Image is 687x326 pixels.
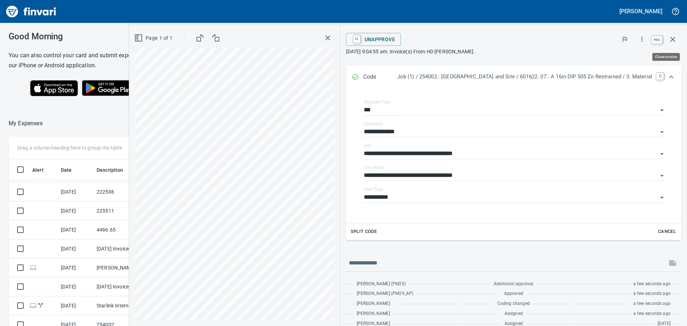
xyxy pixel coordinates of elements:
[58,201,94,220] td: [DATE]
[94,220,158,239] td: 4466.65
[61,166,81,174] span: Date
[633,281,671,288] span: a few seconds ago
[657,149,667,159] button: Open
[78,76,140,100] img: Get it on Google Play
[633,300,671,307] span: a few seconds ago
[657,228,677,236] span: Cancel
[351,228,377,236] span: Split Code
[364,143,371,148] label: Job
[357,300,390,307] span: [PERSON_NAME]
[397,73,653,81] p: Job (1) / 254002.: [GEOGRAPHIC_DATA] and Site / 601622. 07.: A 16in DIP 505 Zn Restrained / 3: Ma...
[352,33,395,45] span: Unapprove
[94,258,158,277] td: [PERSON_NAME] Of [GEOGRAPHIC_DATA] [GEOGRAPHIC_DATA]
[32,166,44,174] span: Alert
[633,290,671,297] span: a few seconds ago
[494,281,533,288] span: Additional approval
[32,166,53,174] span: Alert
[37,303,44,308] span: Split transaction
[364,100,390,104] label: Expense Type
[58,239,94,258] td: [DATE]
[94,239,158,258] td: [DATE] Invoice 35399 from Superior Sweeping Inc (1-10990)
[346,33,401,46] button: UUnapprove
[364,187,383,191] label: Cost Type
[349,226,379,237] button: Split Code
[94,277,158,296] td: [DATE] Invoice D2502725 from MESA Products Inc (1-22431)
[9,50,161,70] h6: You can also control your card and submit expenses from our iPhone or Android application.
[9,119,43,128] nav: breadcrumb
[364,122,383,126] label: Company
[657,105,667,115] button: Open
[657,193,667,203] button: Open
[618,6,664,17] button: [PERSON_NAME]
[346,89,682,240] div: Expand
[497,300,530,307] span: Coding changed
[346,65,682,89] div: Expand
[94,201,158,220] td: 225511
[633,310,671,317] span: a few seconds ago
[58,258,94,277] td: [DATE]
[94,183,158,201] td: 222506
[505,310,523,317] span: Assigned
[9,31,161,42] h3: Good Morning
[97,166,133,174] span: Description
[357,290,414,297] span: [PERSON_NAME] (PM29_AP)
[29,303,37,308] span: Online transaction
[97,166,123,174] span: Description
[17,144,122,151] p: Drag a column heading here to group the table
[652,36,662,44] a: esc
[504,290,523,297] span: Approved
[657,171,667,181] button: Open
[94,296,158,315] td: Starlink Internet [DOMAIN_NAME] CA - Taylors
[354,35,360,43] a: U
[136,34,172,43] span: Page 1 of 1
[58,277,94,296] td: [DATE]
[657,73,664,80] a: C
[364,165,384,170] label: Job Phase
[664,254,681,272] span: This records your message into the invoice and notifies anyone mentioned
[357,281,406,288] span: [PERSON_NAME] (PM29)
[133,31,175,45] button: Page 1 of 1
[29,265,37,270] span: Online transaction
[656,226,678,237] button: Cancel
[617,31,633,47] button: Flag
[58,183,94,201] td: [DATE]
[58,220,94,239] td: [DATE]
[357,310,390,317] span: [PERSON_NAME]
[61,166,72,174] span: Date
[619,8,662,15] h5: [PERSON_NAME]
[30,80,78,96] img: Download on the App Store
[346,48,682,55] p: [DATE] 9:04:55 am. Invoice(s) From HD [PERSON_NAME].
[363,73,397,82] p: Code
[657,127,667,137] button: Open
[9,119,43,128] p: My Expenses
[4,3,58,20] img: Finvari
[58,296,94,315] td: [DATE]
